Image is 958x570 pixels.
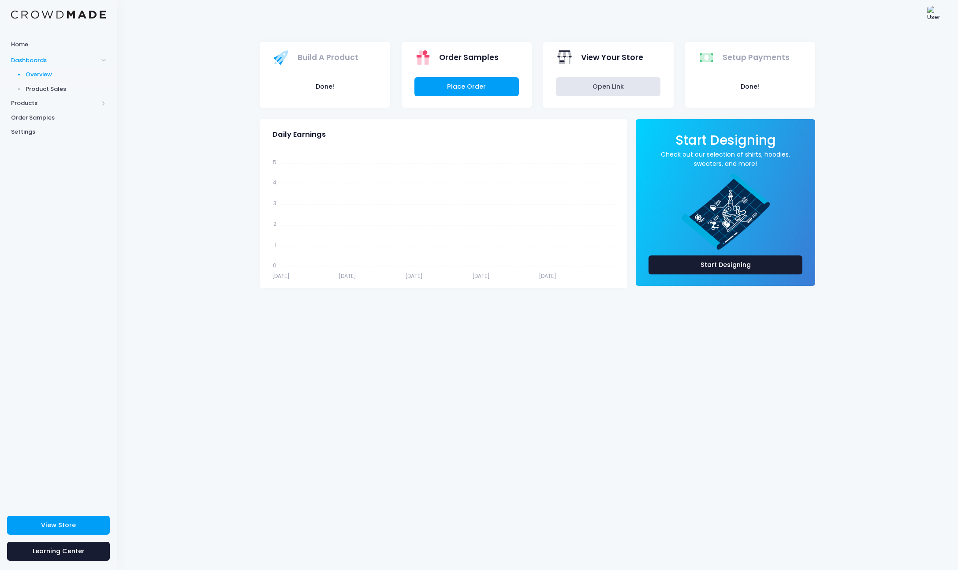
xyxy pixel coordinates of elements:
a: Learning Center [7,542,110,561]
span: Build A Product [298,52,358,63]
tspan: [DATE] [339,272,356,280]
tspan: [DATE] [405,272,423,280]
span: Start Designing [675,131,776,149]
span: Settings [11,127,106,136]
tspan: [DATE] [472,272,490,280]
span: Daily Earnings [272,130,326,139]
span: Setup Payments [723,52,790,63]
a: Check out our selection of shirts, hoodies, sweaters, and more! [649,150,802,169]
img: User [927,6,945,23]
span: Order Samples [11,113,106,122]
tspan: 5 [273,158,276,165]
span: Home [11,40,106,49]
span: Learning Center [33,547,85,555]
span: Overview [26,70,106,79]
a: Open Link [556,77,660,96]
a: Start Designing [675,139,776,147]
span: View Store [41,521,76,529]
tspan: 1 [275,241,276,248]
span: Products [11,99,98,108]
button: Done! [272,77,377,96]
tspan: 4 [273,179,276,186]
span: Order Samples [439,52,499,63]
a: Start Designing [649,255,802,274]
img: Logo [11,11,106,19]
a: View Store [7,516,110,535]
tspan: [DATE] [272,272,290,280]
span: Product Sales [26,85,106,94]
tspan: 0 [273,262,276,269]
button: Done! [698,77,802,96]
a: Place Order [414,77,519,96]
tspan: 3 [273,199,276,207]
span: View Your Store [581,52,643,63]
span: Dashboards [11,56,98,65]
tspan: 2 [273,220,276,228]
tspan: [DATE] [539,272,556,280]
